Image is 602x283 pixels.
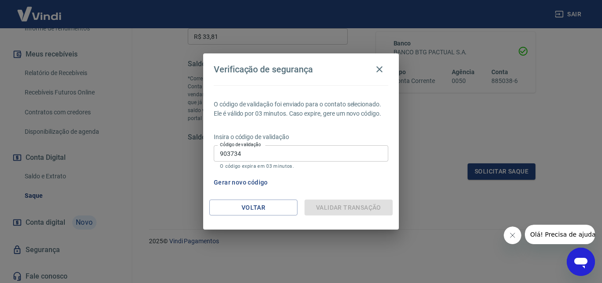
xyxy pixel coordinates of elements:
p: Insira o código de validação [214,132,388,142]
iframe: Fechar mensagem [504,226,521,244]
button: Gerar novo código [210,174,271,191]
iframe: Mensagem da empresa [525,225,595,244]
p: O código expira em 03 minutos. [220,163,382,169]
button: Voltar [209,200,297,216]
iframe: Botão para abrir a janela de mensagens [567,248,595,276]
span: Olá! Precisa de ajuda? [5,6,74,13]
h4: Verificação de segurança [214,64,313,75]
p: O código de validação foi enviado para o contato selecionado. Ele é válido por 03 minutos. Caso e... [214,100,388,118]
label: Código de validação [220,141,261,148]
